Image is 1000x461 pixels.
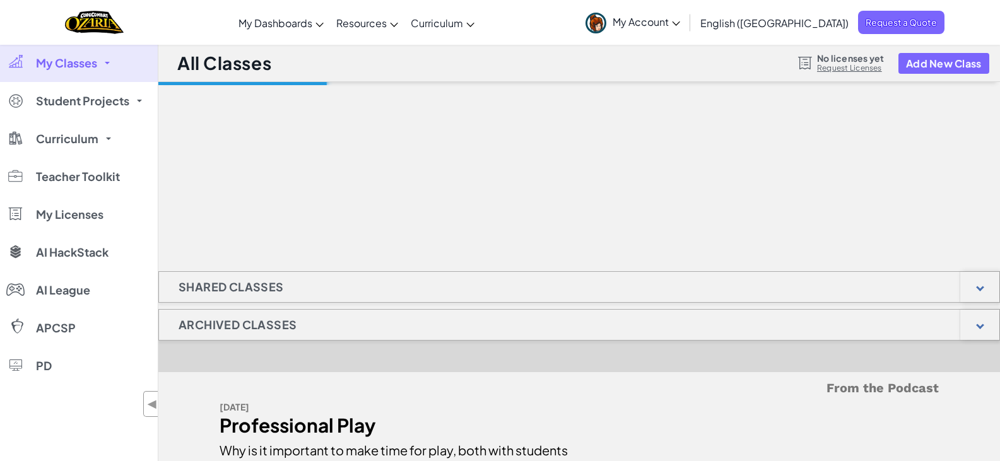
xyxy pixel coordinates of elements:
[404,6,481,40] a: Curriculum
[858,11,944,34] a: Request a Quote
[65,9,124,35] a: Ozaria by CodeCombat logo
[898,53,989,74] button: Add New Class
[36,95,129,107] span: Student Projects
[36,57,97,69] span: My Classes
[36,247,109,258] span: AI HackStack
[65,9,124,35] img: Home
[411,16,463,30] span: Curriculum
[220,398,570,416] div: [DATE]
[613,15,680,28] span: My Account
[579,3,686,42] a: My Account
[147,395,158,413] span: ◀
[700,16,849,30] span: English ([GEOGRAPHIC_DATA])
[220,378,939,398] h5: From the Podcast
[36,209,103,220] span: My Licenses
[238,16,312,30] span: My Dashboards
[36,171,120,182] span: Teacher Toolkit
[694,6,855,40] a: English ([GEOGRAPHIC_DATA])
[817,53,884,63] span: No licenses yet
[232,6,330,40] a: My Dashboards
[159,271,303,303] h1: Shared Classes
[817,63,884,73] a: Request Licenses
[336,16,387,30] span: Resources
[177,51,271,75] h1: All Classes
[220,416,570,435] div: Professional Play
[36,284,90,296] span: AI League
[585,13,606,33] img: avatar
[36,133,98,144] span: Curriculum
[330,6,404,40] a: Resources
[159,309,316,341] h1: Archived Classes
